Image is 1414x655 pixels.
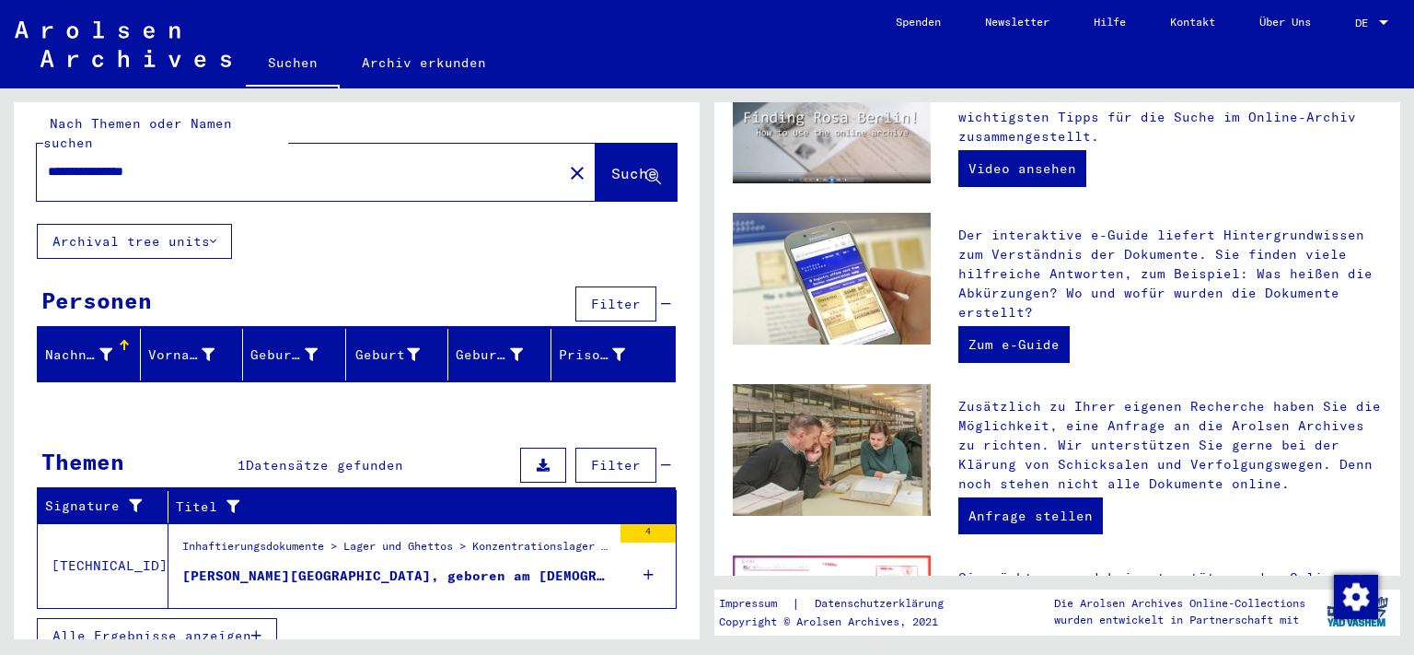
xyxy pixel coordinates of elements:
[41,284,152,317] div: Personen
[43,115,232,151] mat-label: Nach Themen oder Namen suchen
[182,538,611,564] div: Inhaftierungsdokumente > Lager und Ghettos > Konzentrationslager [GEOGRAPHIC_DATA] > Individuelle...
[45,340,140,369] div: Nachname
[596,144,677,201] button: Suche
[551,329,676,380] mat-header-cell: Prisoner #
[611,164,657,182] span: Suche
[733,76,931,183] img: video.jpg
[456,345,523,365] div: Geburtsdatum
[238,457,246,474] span: 1
[182,567,611,586] div: [PERSON_NAME][GEOGRAPHIC_DATA], geboren am [DEMOGRAPHIC_DATA]
[958,88,1382,146] p: In einem kurzen Video haben wir für Sie die wichtigsten Tipps für die Suche im Online-Archiv zusa...
[37,618,277,653] button: Alle Ergebnisse anzeigen
[448,329,551,380] mat-header-cell: Geburtsdatum
[559,340,654,369] div: Prisoner #
[52,627,251,644] span: Alle Ergebnisse anzeigen
[41,445,124,478] div: Themen
[1054,612,1305,628] p: wurden entwickelt in Partnerschaft mit
[176,497,631,517] div: Titel
[566,162,588,184] mat-icon: close
[958,397,1382,494] p: Zusätzlich zu Ihrer eigenen Recherche haben Sie die Möglichkeit, eine Anfrage an die Arolsen Arch...
[559,345,626,365] div: Prisoner #
[246,41,340,88] a: Suchen
[958,226,1382,322] p: Der interaktive e-Guide liefert Hintergrundwissen zum Verständnis der Dokumente. Sie finden viele...
[958,497,1103,534] a: Anfrage stellen
[141,329,244,380] mat-header-cell: Vorname
[353,340,448,369] div: Geburt‏
[620,524,676,543] div: 4
[733,384,931,517] img: inquiries.jpg
[800,594,966,614] a: Datenschutzerklärung
[243,329,346,380] mat-header-cell: Geburtsname
[719,614,966,630] p: Copyright © Arolsen Archives, 2021
[575,287,656,322] button: Filter
[456,340,551,369] div: Geburtsdatum
[1333,574,1377,618] div: Zustimmung ändern
[575,448,656,483] button: Filter
[45,497,145,516] div: Signature
[958,150,1086,187] a: Video ansehen
[37,224,232,259] button: Archival tree units
[148,345,215,365] div: Vorname
[250,340,345,369] div: Geburtsname
[148,340,243,369] div: Vorname
[719,594,966,614] div: |
[38,523,168,608] td: [TECHNICAL_ID]
[15,21,231,67] img: Arolsen_neg.svg
[45,492,168,521] div: Signature
[591,296,641,312] span: Filter
[591,457,641,474] span: Filter
[559,154,596,191] button: Clear
[246,457,403,474] span: Datensätze gefunden
[719,594,792,614] a: Impressum
[1355,17,1375,29] span: DE
[250,345,318,365] div: Geburtsname
[45,345,112,365] div: Nachname
[958,326,1070,363] a: Zum e-Guide
[353,345,421,365] div: Geburt‏
[1334,575,1378,619] img: Zustimmung ändern
[346,329,449,380] mat-header-cell: Geburt‏
[733,213,931,345] img: eguide.jpg
[340,41,508,85] a: Archiv erkunden
[176,492,654,521] div: Titel
[1323,589,1392,635] img: yv_logo.png
[1054,595,1305,612] p: Die Arolsen Archives Online-Collections
[38,329,141,380] mat-header-cell: Nachname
